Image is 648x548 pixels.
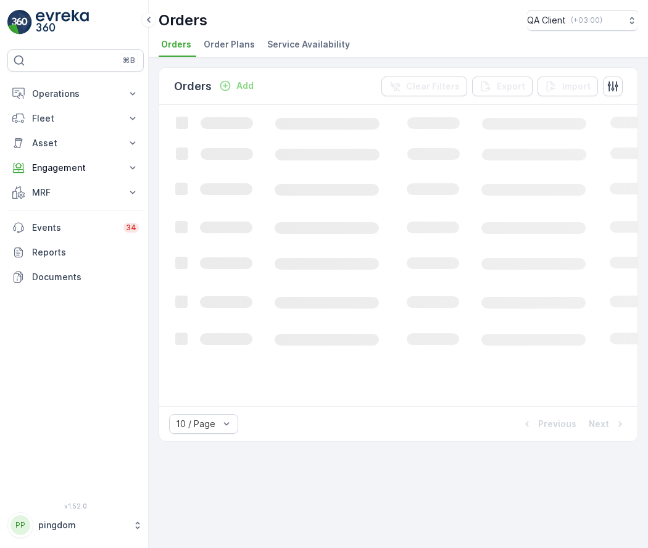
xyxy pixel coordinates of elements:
p: Clear Filters [406,80,460,93]
button: Fleet [7,106,144,131]
p: ( +03:00 ) [571,15,602,25]
span: Orders [161,38,191,51]
p: Fleet [32,112,119,125]
button: Export [472,77,533,96]
button: MRF [7,180,144,205]
button: Asset [7,131,144,156]
p: Documents [32,271,139,283]
p: Operations [32,88,119,100]
button: Engagement [7,156,144,180]
p: Orders [174,78,212,95]
p: pingdom [38,519,127,531]
button: QA Client(+03:00) [527,10,638,31]
span: v 1.52.0 [7,502,144,510]
span: Service Availability [267,38,350,51]
img: logo_light-DOdMpM7g.png [36,10,89,35]
p: Export [497,80,525,93]
a: Reports [7,240,144,265]
button: Next [588,417,628,431]
button: Previous [520,417,578,431]
button: Operations [7,81,144,106]
p: Reports [32,246,139,259]
p: ⌘B [123,56,135,65]
div: PP [10,515,30,535]
button: Import [538,77,598,96]
button: Clear Filters [381,77,467,96]
button: Add [214,78,259,93]
p: Previous [538,418,576,430]
span: Order Plans [204,38,255,51]
a: Events34 [7,215,144,240]
p: QA Client [527,14,566,27]
a: Documents [7,265,144,289]
p: Add [236,80,254,92]
p: MRF [32,186,119,199]
img: logo [7,10,32,35]
button: PPpingdom [7,512,144,538]
p: Engagement [32,162,119,174]
p: Asset [32,137,119,149]
p: Import [562,80,591,93]
p: Events [32,222,116,234]
p: 34 [126,223,136,233]
p: Orders [159,10,207,30]
p: Next [589,418,609,430]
